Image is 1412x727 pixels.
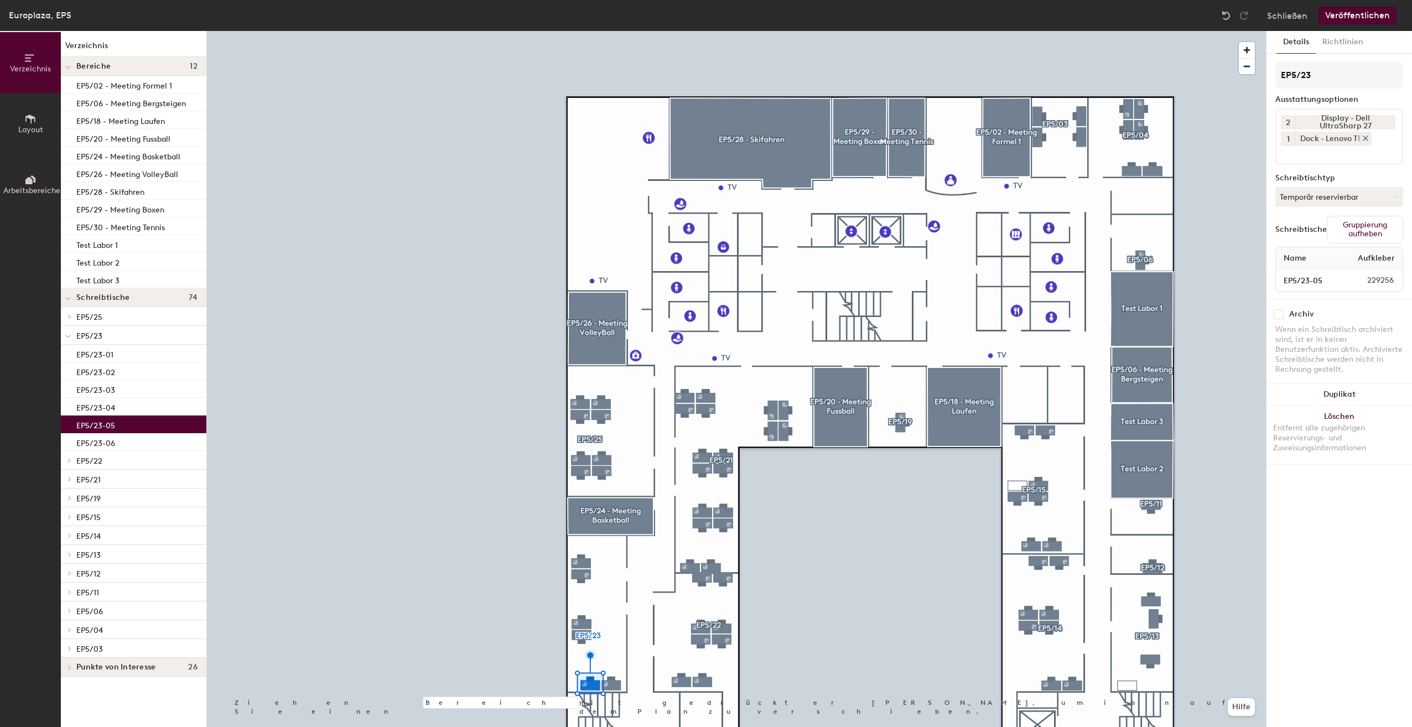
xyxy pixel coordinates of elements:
[76,347,113,360] p: EP5/23-01
[1295,115,1395,129] div: Display - Dell UltraSharp 27
[1275,95,1403,104] div: Ausstattungsoptionen
[1266,406,1412,464] button: LöschenEntfernt alle zugehörigen Reservierungs- und Zuweisungsinformationen
[76,96,186,108] p: EP5/06 - Meeting Bergsteigen
[188,663,198,672] span: 26
[76,513,101,522] span: EP5/15
[1352,248,1400,268] span: Aufkleber
[1275,187,1403,207] button: Temporär reservierbar
[76,456,102,466] span: EP5/22
[76,645,103,654] span: EP5/03
[1287,133,1290,145] span: 1
[1318,7,1397,24] button: Veröffentlichen
[76,184,144,197] p: EP5/28 - Skifahren
[1276,31,1316,54] button: Details
[1273,423,1405,453] div: Entfernt alle zugehörigen Reservierungs- und Zuweisungsinformationen
[61,40,206,57] h1: Verzeichnis
[1316,31,1370,54] button: Richtlinien
[76,255,120,268] p: Test Labor 2
[1281,115,1295,129] button: 2
[3,186,60,195] span: Arbeitsbereiche
[1275,174,1403,183] div: Schreibtischtyp
[1221,10,1232,21] img: Undo
[190,62,198,71] span: 12
[76,435,115,448] p: EP5/23-06
[76,62,111,71] span: Bereiche
[9,8,71,22] div: Europlaza, EP5
[76,313,102,322] span: EP5/25
[1278,273,1341,288] input: Unbenannter Schreibtisch
[76,400,115,413] p: EP5/23-04
[76,569,101,579] span: EP5/12
[1275,225,1327,234] div: Schreibtische
[76,237,118,250] p: Test Labor 1
[76,551,101,560] span: EP5/13
[1228,698,1255,716] button: Hilfe
[76,220,165,232] p: EP5/30 - Meeting Tennis
[1341,274,1400,287] span: 229256
[76,167,178,179] p: EP5/26 - Meeting VolleyBall
[76,588,99,598] span: EP5/11
[18,125,43,134] span: Layout
[1295,132,1372,146] div: Dock - Lenovo TB3
[76,149,180,162] p: EP5/24 - Meeting Basketball
[76,626,103,635] span: EP5/04
[76,365,115,377] p: EP5/23-02
[76,532,101,541] span: EP5/14
[1238,10,1249,21] img: Redo
[76,418,115,430] p: EP5/23-05
[76,202,164,215] p: EP5/29 - Meeting Boxen
[76,273,120,285] p: Test Labor 3
[76,113,165,126] p: EP5/18 - Meeting Laufen
[1281,132,1295,146] button: 1
[76,607,103,616] span: EP5/06
[76,331,102,341] span: EP5/23
[1266,383,1412,406] button: Duplikat
[1289,310,1314,319] div: Archiv
[10,64,51,74] span: Verzeichnis
[76,131,170,144] p: EP5/20 - Meeting Fussball
[76,494,101,503] span: EP5/19
[76,475,101,485] span: EP5/21
[76,293,130,302] span: Schreibtische
[1267,7,1307,24] button: Schließen
[189,293,198,302] span: 74
[1275,325,1403,375] div: Wenn ein Schreibtisch archiviert wird, ist er in keiner Benutzerfunktion aktiv. Archivierte Schre...
[1278,248,1312,268] span: Name
[76,382,115,395] p: EP5/23-03
[1327,216,1403,243] button: Gruppierung aufheben
[76,78,172,91] p: EP5/02 - Meeting Formel 1
[1286,117,1290,128] span: 2
[76,663,156,672] span: Punkte von Interesse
